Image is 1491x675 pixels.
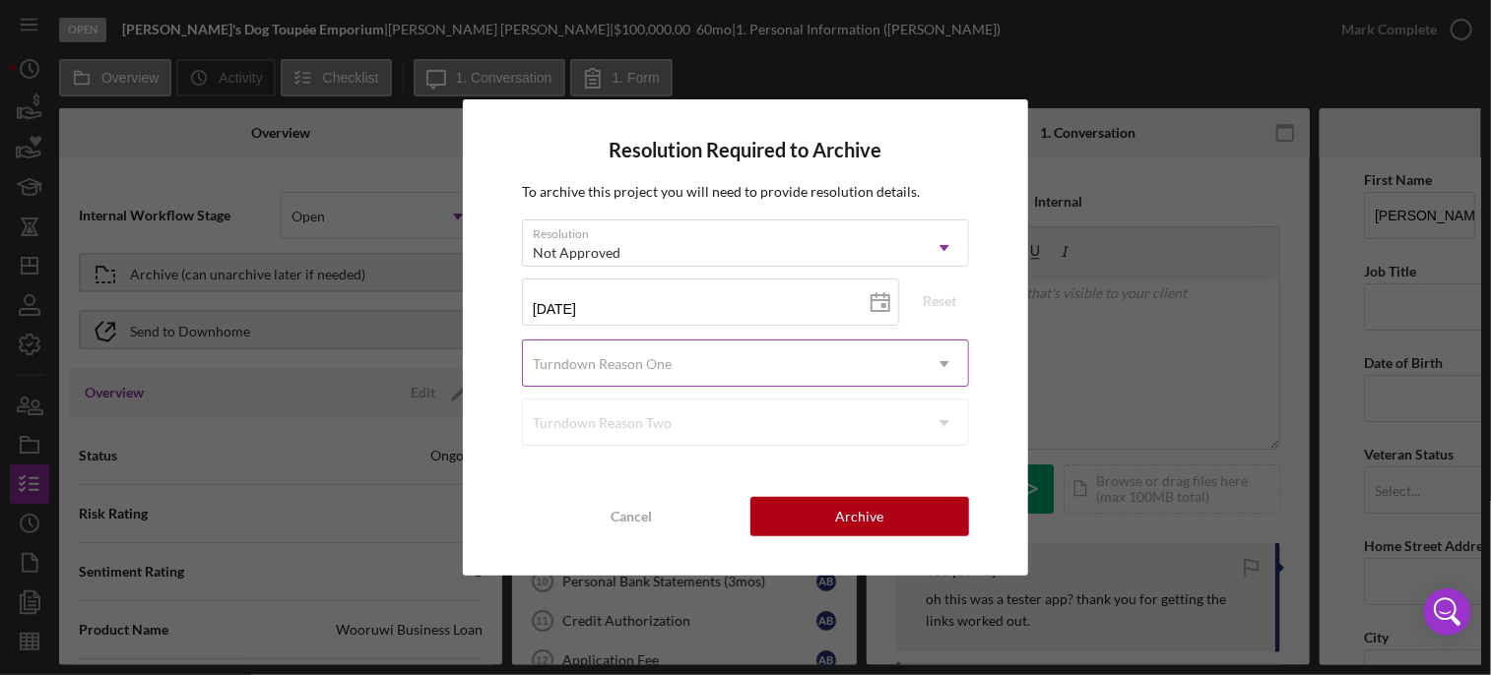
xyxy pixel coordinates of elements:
[1424,588,1471,636] div: Open Intercom Messenger
[611,497,652,536] div: Cancel
[533,245,620,261] div: Not Approved
[522,139,969,161] h4: Resolution Required to Archive
[836,497,884,536] div: Archive
[522,181,969,203] p: To archive this project you will need to provide resolution details.
[923,286,956,316] div: Reset
[533,356,672,372] div: Turndown Reason One
[750,497,969,536] button: Archive
[522,497,741,536] button: Cancel
[910,286,969,316] button: Reset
